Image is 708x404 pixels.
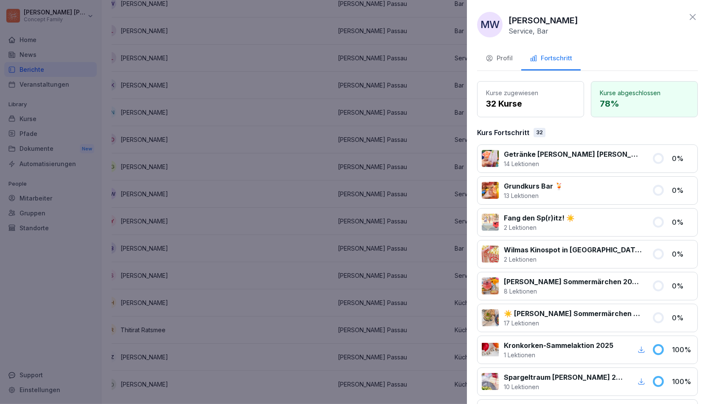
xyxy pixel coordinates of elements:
[504,255,642,264] p: 2 Lektionen
[504,287,642,296] p: 8 Lektionen
[600,88,689,97] p: Kurse abgeschlossen
[504,149,642,159] p: Getränke [PERSON_NAME] [PERSON_NAME] 🥤
[504,319,642,328] p: 17 Lektionen
[486,97,575,110] p: 32 Kurse
[504,245,642,255] p: Wilmas Kinospot in [GEOGRAPHIC_DATA] 🎞️🍿
[504,223,575,232] p: 2 Lektionen
[534,128,545,137] div: 32
[486,54,513,63] div: Profil
[504,340,613,350] p: Kronkorken-Sammelaktion 2025
[477,12,503,37] div: MW
[672,185,693,195] p: 0 %
[477,48,521,71] button: Profil
[672,281,693,291] p: 0 %
[521,48,581,71] button: Fortschritt
[477,127,529,138] p: Kurs Fortschritt
[504,308,642,319] p: ☀️ [PERSON_NAME] Sommermärchen 2025 - Speisen
[672,313,693,323] p: 0 %
[504,382,626,391] p: 10 Lektionen
[504,372,626,382] p: Spargeltraum [PERSON_NAME] 2025 💭
[600,97,689,110] p: 78 %
[672,249,693,259] p: 0 %
[486,88,575,97] p: Kurse zugewiesen
[504,191,563,200] p: 13 Lektionen
[504,159,642,168] p: 14 Lektionen
[672,153,693,164] p: 0 %
[504,213,575,223] p: Fang den Sp(r)itz! ☀️
[504,181,563,191] p: Grundkurs Bar 🍹
[509,27,548,35] p: Service, Bar
[504,277,642,287] p: [PERSON_NAME] Sommermärchen 2025 - Getränke
[672,345,693,355] p: 100 %
[672,376,693,387] p: 100 %
[530,54,572,63] div: Fortschritt
[504,350,613,359] p: 1 Lektionen
[509,14,578,27] p: [PERSON_NAME]
[672,217,693,227] p: 0 %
